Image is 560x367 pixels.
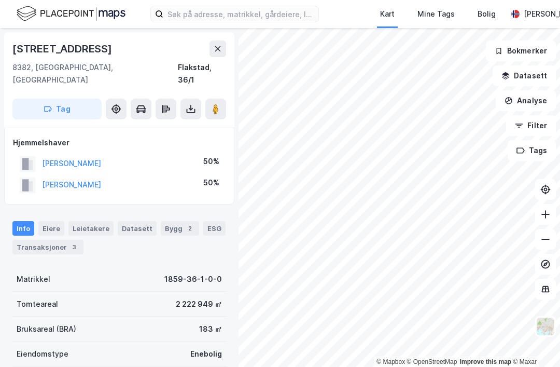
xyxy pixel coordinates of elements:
div: Leietakere [68,221,114,236]
div: Flakstad, 36/1 [178,61,226,86]
div: Enebolig [190,348,222,360]
div: Mine Tags [417,8,455,20]
div: Tomteareal [17,298,58,310]
button: Filter [506,115,556,136]
a: Improve this map [460,358,511,365]
button: Tag [12,99,102,119]
div: Bruksareal (BRA) [17,323,76,335]
button: Datasett [493,65,556,86]
div: 3 [69,242,79,252]
input: Søk på adresse, matrikkel, gårdeiere, leietakere eller personer [163,6,318,22]
div: ESG [203,221,226,236]
div: Eiendomstype [17,348,68,360]
div: Matrikkel [17,273,50,286]
div: Datasett [118,221,157,236]
div: 8382, [GEOGRAPHIC_DATA], [GEOGRAPHIC_DATA] [12,61,178,86]
div: 183 ㎡ [199,323,222,335]
div: Eiere [38,221,64,236]
div: Kontrollprogram for chat [508,317,560,367]
div: Hjemmelshaver [13,137,226,149]
iframe: Chat Widget [508,317,560,367]
div: Info [12,221,34,236]
div: Bygg [161,221,199,236]
a: Mapbox [376,358,405,365]
button: Analyse [496,90,556,111]
div: Kart [380,8,395,20]
img: Z [536,317,555,336]
div: 2 [185,223,195,234]
div: Bolig [478,8,496,20]
div: 2 222 949 ㎡ [176,298,222,310]
div: Transaksjoner [12,240,83,254]
div: 50% [203,155,219,168]
div: [STREET_ADDRESS] [12,40,114,57]
a: OpenStreetMap [407,358,457,365]
button: Bokmerker [486,40,556,61]
img: logo.f888ab2527a4732fd821a326f86c7f29.svg [17,5,125,23]
div: 50% [203,176,219,189]
div: 1859-36-1-0-0 [164,273,222,286]
button: Tags [508,140,556,161]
